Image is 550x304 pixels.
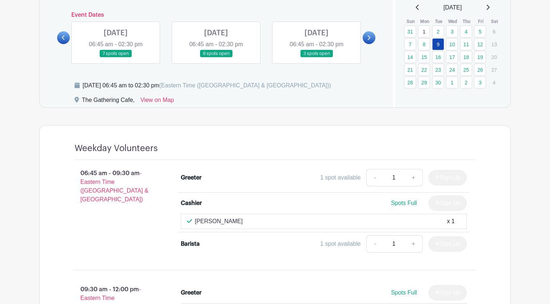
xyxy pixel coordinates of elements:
div: x 1 [447,217,455,226]
a: 23 [432,64,444,76]
div: Cashier [181,199,202,208]
div: [DATE] 06:45 am to 02:30 pm [83,81,331,90]
th: Wed [446,18,460,25]
a: 8 [418,38,430,50]
a: 21 [404,64,416,76]
p: 4 [488,77,500,88]
a: 28 [404,76,416,88]
span: - Eastern Time ([GEOGRAPHIC_DATA] & [GEOGRAPHIC_DATA]) [80,170,148,202]
th: Sun [404,18,418,25]
a: 7 [404,38,416,50]
a: 3 [446,25,458,37]
a: View on Map [140,96,174,107]
p: [PERSON_NAME] [195,217,243,226]
a: 3 [474,76,486,88]
span: [DATE] [443,3,462,12]
p: 6 [488,26,500,37]
th: Thu [460,18,474,25]
p: 27 [488,64,500,75]
a: 10 [446,38,458,50]
a: 31 [404,25,416,37]
a: 18 [460,51,472,63]
span: Spots Full [391,289,417,296]
a: 17 [446,51,458,63]
a: 1 [446,76,458,88]
th: Tue [432,18,446,25]
p: 20 [488,51,500,63]
div: Barista [181,240,200,248]
a: 9 [432,38,444,50]
p: 13 [488,39,500,50]
div: Greeter [181,173,202,182]
a: 2 [460,76,472,88]
h4: Weekday Volunteers [75,143,158,154]
div: 1 spot available [320,173,360,182]
a: + [404,235,423,253]
a: 12 [474,38,486,50]
div: 1 spot available [320,240,360,248]
p: 06:45 am - 09:30 am [63,166,169,207]
a: - [366,169,383,186]
a: 24 [446,64,458,76]
a: 11 [460,38,472,50]
div: Greeter [181,288,202,297]
a: 26 [474,64,486,76]
a: 25 [460,64,472,76]
a: 19 [474,51,486,63]
th: Sat [488,18,502,25]
a: 14 [404,51,416,63]
a: 15 [418,51,430,63]
span: Spots Full [391,200,417,206]
a: 22 [418,64,430,76]
a: 2 [432,25,444,37]
th: Fri [474,18,488,25]
a: 1 [418,25,430,37]
a: 30 [432,76,444,88]
th: Mon [418,18,432,25]
a: 16 [432,51,444,63]
span: (Eastern Time ([GEOGRAPHIC_DATA] & [GEOGRAPHIC_DATA])) [159,82,331,88]
h6: Event Dates [70,12,363,19]
div: The Gathering Cafe, [82,96,135,107]
a: + [404,169,423,186]
a: 29 [418,76,430,88]
a: - [366,235,383,253]
a: 4 [460,25,472,37]
a: 5 [474,25,486,37]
